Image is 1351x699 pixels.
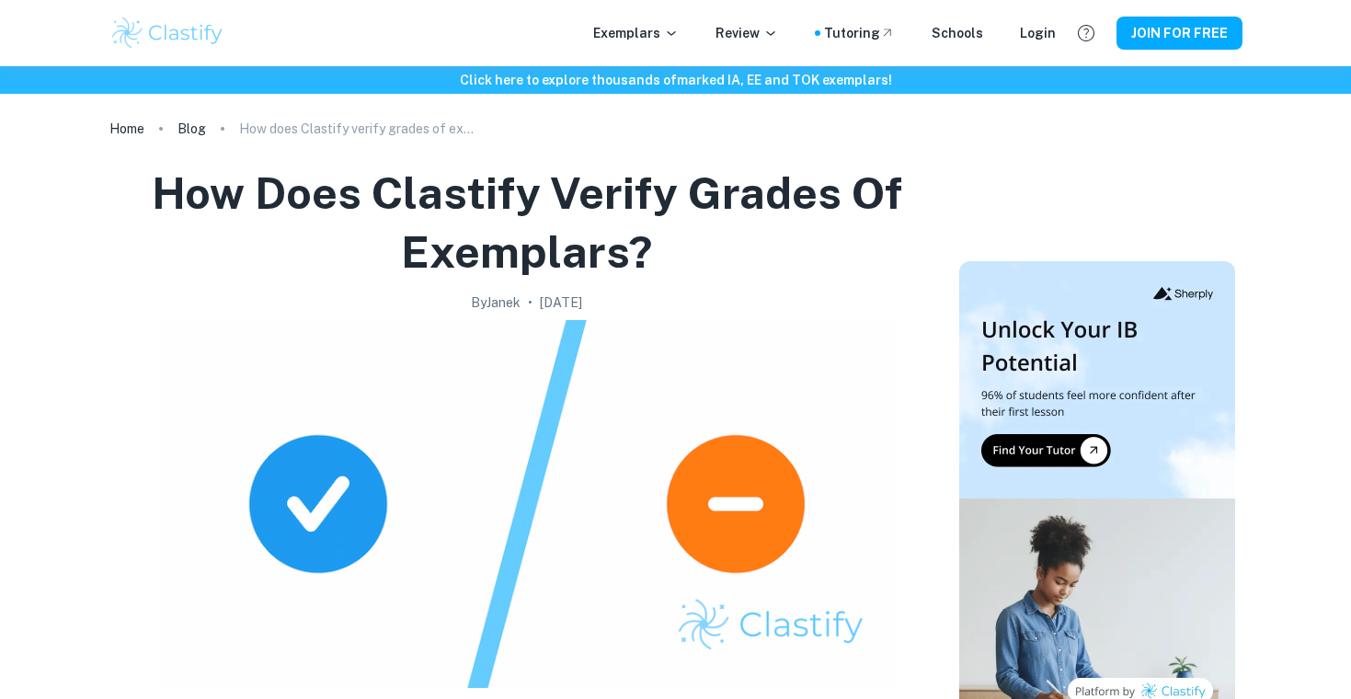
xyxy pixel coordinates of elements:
[1020,23,1056,43] a: Login
[471,292,521,313] h2: By Janek
[177,116,206,142] a: Blog
[239,119,478,139] p: How does Clastify verify grades of exemplars?
[932,23,983,43] a: Schools
[4,70,1347,90] h6: Click here to explore thousands of marked IA, EE and TOK exemplars !
[528,292,532,313] p: •
[109,116,144,142] a: Home
[593,23,679,43] p: Exemplars
[540,292,582,313] h2: [DATE]
[1116,17,1242,50] button: JOIN FOR FREE
[117,164,937,281] h1: How does Clastify verify grades of exemplars?
[716,23,778,43] p: Review
[159,320,895,688] img: How does Clastify verify grades of exemplars? cover image
[1070,17,1102,49] button: Help and Feedback
[109,15,226,52] img: Clastify logo
[824,23,895,43] a: Tutoring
